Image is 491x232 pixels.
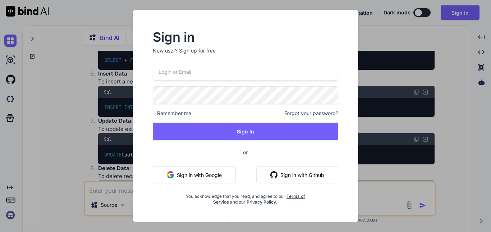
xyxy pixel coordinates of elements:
[284,110,338,117] span: Forgot your password?
[247,199,277,205] a: Privacy Policy.
[153,63,338,81] input: Login or Email
[179,47,216,54] div: Sign up for free
[153,123,338,140] button: Sign In
[213,194,305,205] a: Terms of Service
[270,171,277,178] img: github
[153,166,236,183] button: Sign in with Google
[184,189,307,205] div: You acknowledge that you read, and agree to our and our
[153,31,338,43] h2: Sign in
[214,144,276,161] span: or
[167,171,174,178] img: google
[153,47,338,63] p: New user?
[256,166,338,183] button: Sign in with Github
[153,110,191,117] span: Remember me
